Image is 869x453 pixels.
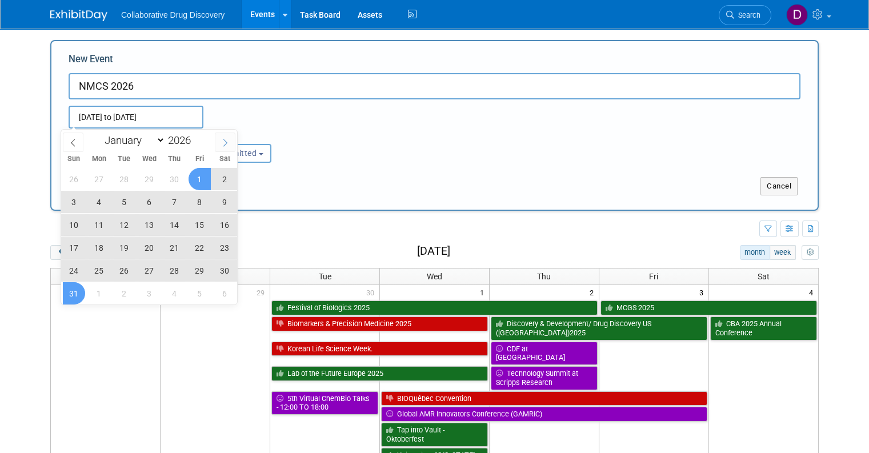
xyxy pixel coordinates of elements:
[194,129,302,143] div: Participation:
[121,10,225,19] span: Collaborative Drug Discovery
[165,134,199,147] input: Year
[163,282,186,304] span: June 4, 2026
[163,236,186,259] span: May 21, 2026
[537,272,551,281] span: Thu
[69,129,177,143] div: Attendance / Format:
[113,259,135,282] span: May 26, 2026
[600,300,817,315] a: MCGS 2025
[69,73,800,99] input: Name of Trade Show / Conference
[740,245,770,260] button: month
[50,245,71,260] button: prev
[271,300,598,315] a: Festival of Biologics 2025
[88,236,110,259] span: May 18, 2026
[88,191,110,213] span: May 4, 2026
[88,214,110,236] span: May 11, 2026
[271,391,378,415] a: 5th Virtual ChemBio Talks - 12:00 TO 18:00
[189,236,211,259] span: May 22, 2026
[214,214,236,236] span: May 16, 2026
[271,342,488,356] a: Korean Life Science Week.
[758,272,770,281] span: Sat
[760,177,798,195] button: Cancel
[214,236,236,259] span: May 23, 2026
[69,106,203,129] input: Start Date - End Date
[365,285,379,299] span: 30
[113,168,135,190] span: April 28, 2026
[163,259,186,282] span: May 28, 2026
[770,245,796,260] button: week
[163,214,186,236] span: May 14, 2026
[698,285,708,299] span: 3
[111,155,137,163] span: Tue
[271,316,488,331] a: Biomarkers & Precision Medicine 2025
[138,191,161,213] span: May 6, 2026
[381,391,707,406] a: BIOQuébec Convention
[417,245,450,258] h2: [DATE]
[63,236,85,259] span: May 17, 2026
[214,282,236,304] span: June 6, 2026
[806,249,814,256] i: Personalize Calendar
[162,155,187,163] span: Thu
[381,423,488,446] a: Tap into Vault - Oktoberfest
[491,366,598,390] a: Technology Summit at Scripps Research
[808,285,818,299] span: 4
[189,214,211,236] span: May 15, 2026
[138,236,161,259] span: May 20, 2026
[88,282,110,304] span: June 1, 2026
[381,407,707,422] a: Global AMR Innovators Conference (GAMRIC)
[63,214,85,236] span: May 10, 2026
[212,155,237,163] span: Sat
[271,366,488,381] a: Lab of the Future Europe 2025
[187,155,212,163] span: Fri
[163,168,186,190] span: April 30, 2026
[491,316,707,340] a: Discovery & Development/ Drug Discovery US ([GEOGRAPHIC_DATA])2025
[63,168,85,190] span: April 26, 2026
[137,155,162,163] span: Wed
[214,168,236,190] span: May 2, 2026
[588,285,599,299] span: 2
[189,282,211,304] span: June 5, 2026
[88,168,110,190] span: April 27, 2026
[63,259,85,282] span: May 24, 2026
[69,53,113,70] label: New Event
[189,191,211,213] span: May 8, 2026
[189,168,211,190] span: May 1, 2026
[63,282,85,304] span: May 31, 2026
[786,4,808,26] img: Daniel Castro
[88,259,110,282] span: May 25, 2026
[802,245,819,260] button: myCustomButton
[138,214,161,236] span: May 13, 2026
[113,191,135,213] span: May 5, 2026
[319,272,331,281] span: Tue
[113,214,135,236] span: May 12, 2026
[113,282,135,304] span: June 2, 2026
[163,191,186,213] span: May 7, 2026
[138,259,161,282] span: May 27, 2026
[710,316,817,340] a: CBA 2025 Annual Conference
[214,259,236,282] span: May 30, 2026
[138,168,161,190] span: April 29, 2026
[734,11,760,19] span: Search
[491,342,598,365] a: CDF at [GEOGRAPHIC_DATA]
[99,133,165,147] select: Month
[649,272,658,281] span: Fri
[214,191,236,213] span: May 9, 2026
[50,10,107,21] img: ExhibitDay
[479,285,489,299] span: 1
[719,5,771,25] a: Search
[427,272,442,281] span: Wed
[61,155,86,163] span: Sun
[86,155,111,163] span: Mon
[63,191,85,213] span: May 3, 2026
[138,282,161,304] span: June 3, 2026
[113,236,135,259] span: May 19, 2026
[255,285,270,299] span: 29
[189,259,211,282] span: May 29, 2026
